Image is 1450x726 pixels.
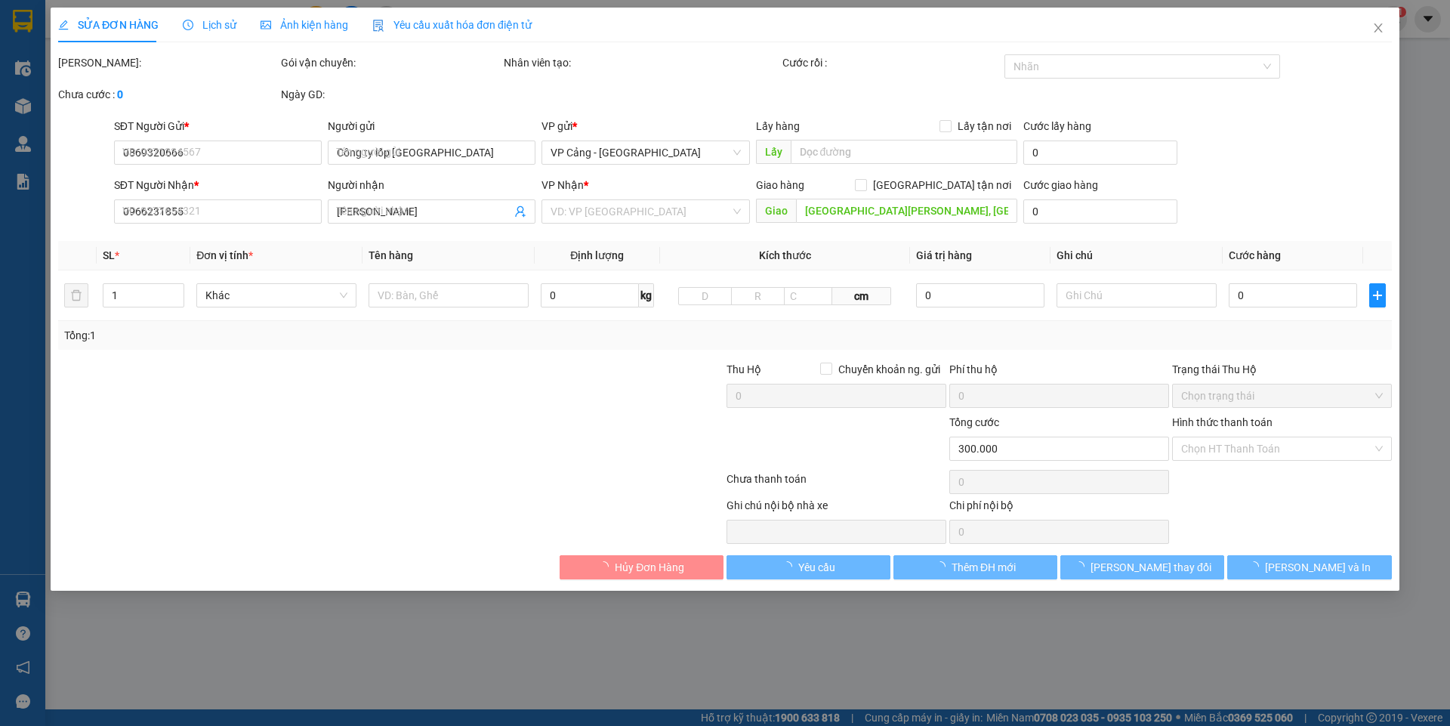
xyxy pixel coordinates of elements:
span: Giao [756,199,796,223]
button: Yêu cầu [727,555,890,579]
div: Cước rồi : [782,54,1002,71]
div: Người nhận [328,177,535,193]
input: Cước giao hàng [1023,199,1177,224]
strong: TĐ chuyển phát: [72,83,137,107]
button: delete [64,283,88,307]
span: Yêu cầu [798,559,835,576]
span: loading [782,561,798,572]
img: icon [372,20,384,32]
span: [GEOGRAPHIC_DATA] tận nơi [867,177,1017,193]
button: Thêm ĐH mới [893,555,1057,579]
span: [PERSON_NAME] thay đổi [1091,559,1211,576]
span: cm [832,287,891,305]
th: Ghi chú [1051,241,1223,270]
div: SĐT Người Nhận [114,177,322,193]
span: loading [1074,561,1091,572]
span: Đơn vị tính [197,249,254,261]
span: Ảnh kiện hàng [261,19,348,31]
span: Thu Hộ [727,363,761,375]
span: Giao hàng [756,179,804,191]
span: Lịch sử [183,19,236,31]
strong: 02143888555, 0243777888 [87,95,153,119]
div: Gói vận chuyển: [281,54,501,71]
div: Người gửi [328,118,535,134]
span: loading [935,561,952,572]
span: VP Cảng - Hà Nội [551,141,741,164]
div: Ngày GD: [281,86,501,103]
input: Cước lấy hàng [1023,141,1177,165]
div: Ghi chú nội bộ nhà xe [727,497,946,520]
span: Yêu cầu xuất hóa đơn điện tử [372,19,532,31]
input: C [784,287,832,305]
span: clock-circle [183,20,193,30]
b: 0 [117,88,123,100]
span: loading [598,561,615,572]
button: [PERSON_NAME] thay đổi [1060,555,1224,579]
div: Chưa cước : [58,86,278,103]
span: plus [1371,289,1385,301]
span: Lấy [756,140,791,164]
span: Giá trị hàng [916,249,972,261]
span: Hủy Đơn Hàng [615,559,684,576]
input: D [679,287,733,305]
button: plus [1370,283,1386,307]
input: VD: Bàn, Ghế [369,283,529,307]
span: Khác [206,284,348,307]
span: user-add [515,205,527,218]
div: [PERSON_NAME]: [58,54,278,71]
span: Lấy tận nơi [952,118,1017,134]
div: Phí thu hộ [949,361,1169,384]
strong: PHIẾU GỬI HÀNG [74,48,150,80]
div: Trạng thái Thu Hộ [1172,361,1392,378]
div: SĐT Người Gửi [114,118,322,134]
span: Cước hàng [1229,249,1281,261]
div: VP gửi [542,118,750,134]
div: Chi phí nội bộ [949,497,1169,520]
div: Nhân viên tạo: [504,54,779,71]
button: [PERSON_NAME] và In [1228,555,1392,579]
span: VP Nhận [542,179,585,191]
span: Kích thước [759,249,811,261]
strong: VIỆT HIẾU LOGISTIC [76,12,149,45]
span: Định lượng [570,249,624,261]
div: Tổng: 1 [64,327,560,344]
label: Cước giao hàng [1023,179,1098,191]
span: [PERSON_NAME] và In [1265,559,1371,576]
span: Tên hàng [369,249,413,261]
span: SỬA ĐƠN HÀNG [58,19,159,31]
input: Dọc đường [796,199,1017,223]
span: BD1308250126 [158,73,248,89]
span: edit [58,20,69,30]
input: R [731,287,785,305]
span: kg [639,283,654,307]
span: SL [103,249,115,261]
input: Ghi Chú [1057,283,1217,307]
input: Dọc đường [791,140,1017,164]
span: Thêm ĐH mới [952,559,1016,576]
span: Lấy hàng [756,120,800,132]
div: Chưa thanh toán [725,471,948,497]
img: logo [8,39,66,97]
label: Cước lấy hàng [1023,120,1091,132]
span: Tổng cước [949,416,999,428]
span: Chọn trạng thái [1181,385,1383,407]
span: picture [261,20,271,30]
span: close [1372,22,1384,34]
span: loading [1248,561,1265,572]
span: Chuyển khoản ng. gửi [832,361,946,378]
label: Hình thức thanh toán [1172,416,1273,428]
button: Close [1357,8,1399,50]
button: Hủy Đơn Hàng [560,555,723,579]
